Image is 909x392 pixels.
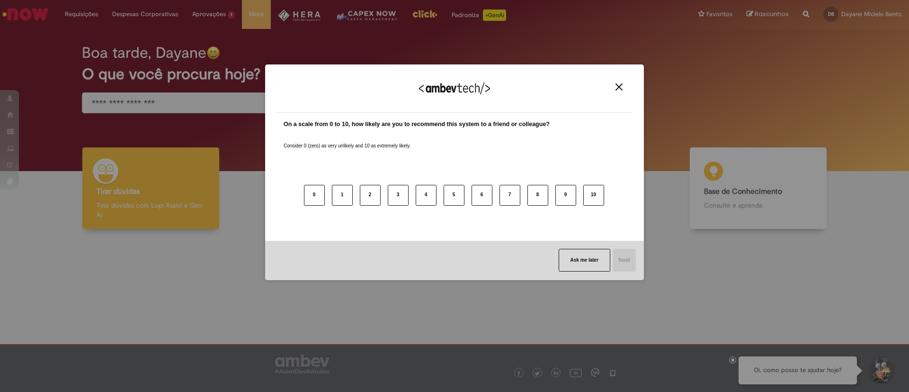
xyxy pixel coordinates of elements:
button: 2 [360,185,381,206]
img: Logo Ambevtech [419,82,490,94]
img: Close [615,83,623,91]
button: Close [613,83,625,91]
button: Ask me later [559,249,610,272]
button: 1 [332,185,353,206]
button: 10 [583,185,604,206]
button: 6 [472,185,492,206]
button: 7 [499,185,520,206]
button: 4 [416,185,437,206]
label: Consider 0 (zero) as very unlikely and 10 as extremely likely. [284,131,410,149]
label: On a scale from 0 to 10, how likely are you to recommend this system to a friend or colleague? [284,120,550,129]
button: 0 [304,185,325,206]
button: 8 [527,185,548,206]
button: 5 [444,185,464,206]
button: 3 [388,185,409,206]
button: 9 [555,185,576,206]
